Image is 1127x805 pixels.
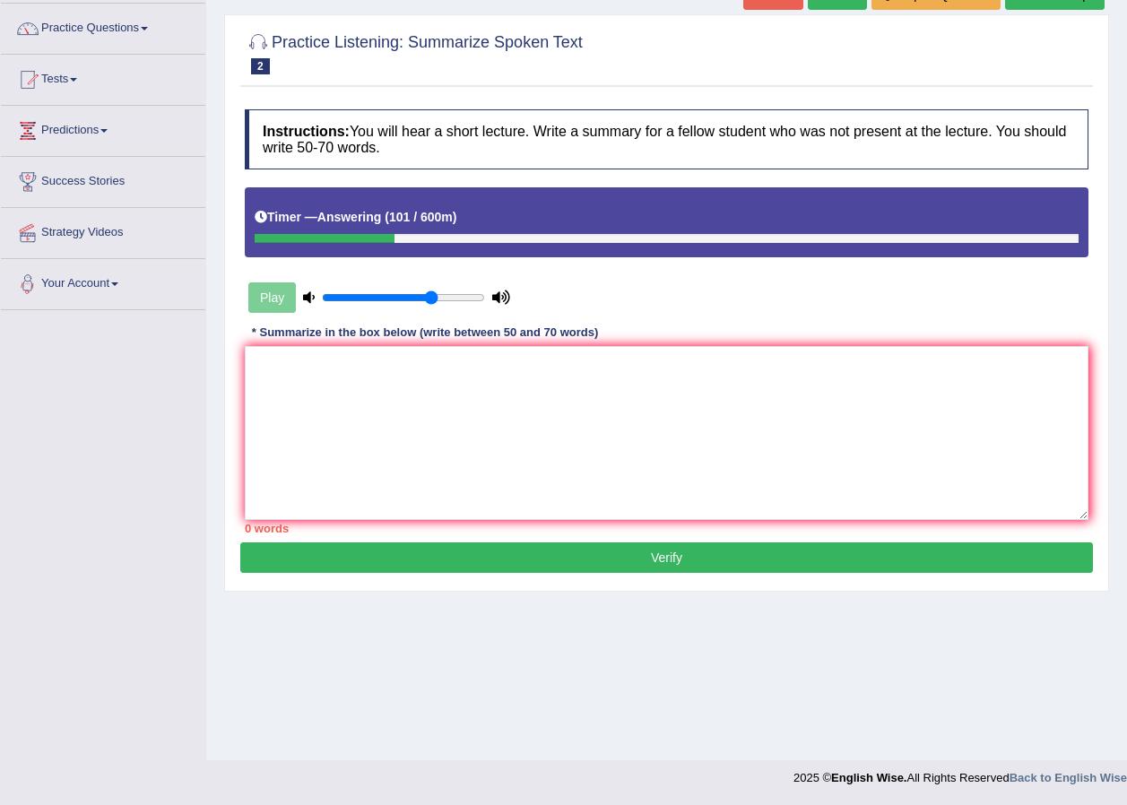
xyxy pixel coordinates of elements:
b: ( [385,210,389,224]
a: Back to English Wise [1010,771,1127,784]
button: Verify [240,542,1093,573]
b: Answering [317,210,382,224]
div: * Summarize in the box below (write between 50 and 70 words) [245,325,605,342]
b: Instructions: [263,124,350,139]
h2: Practice Listening: Summarize Spoken Text [245,30,583,74]
div: 0 words [245,520,1088,537]
a: Success Stories [1,157,205,202]
a: Your Account [1,259,205,304]
b: ) [453,210,457,224]
span: 2 [251,58,270,74]
h5: Timer — [255,211,456,224]
a: Strategy Videos [1,208,205,253]
a: Practice Questions [1,4,205,48]
div: 2025 © All Rights Reserved [793,760,1127,786]
b: 101 / 600m [389,210,453,224]
strong: English Wise. [831,771,906,784]
a: Predictions [1,106,205,151]
a: Tests [1,55,205,100]
h4: You will hear a short lecture. Write a summary for a fellow student who was not present at the le... [245,109,1088,169]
